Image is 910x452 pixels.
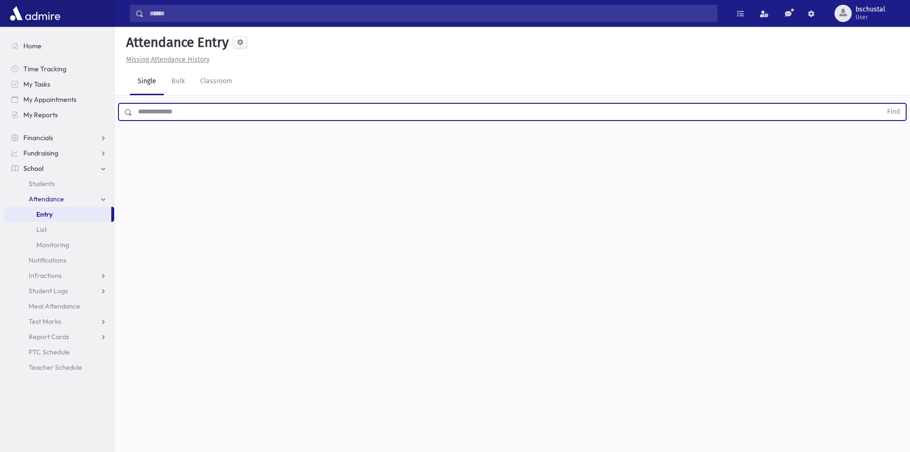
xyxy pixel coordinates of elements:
[29,332,69,341] span: Report Cards
[29,179,55,188] span: Students
[4,92,114,107] a: My Appointments
[856,13,885,21] span: User
[193,68,240,95] a: Classroom
[4,176,114,191] a: Students
[881,104,906,120] button: Find
[126,55,210,64] u: Missing Attendance History
[36,210,53,219] span: Entry
[29,256,66,265] span: Notifications
[164,68,193,95] a: Bulk
[23,95,76,104] span: My Appointments
[4,161,114,176] a: School
[4,222,114,237] a: List
[29,302,80,310] span: Meal Attendance
[29,363,82,372] span: Teacher Schedule
[144,5,717,22] input: Search
[4,38,114,54] a: Home
[4,61,114,77] a: Time Tracking
[4,360,114,375] a: Teacher Schedule
[36,241,69,249] span: Monitoring
[29,287,68,295] span: Student Logs
[4,237,114,253] a: Monitoring
[4,207,111,222] a: Entry
[4,329,114,344] a: Report Cards
[23,65,66,73] span: Time Tracking
[130,68,164,95] a: Single
[4,77,114,92] a: My Tasks
[4,283,114,298] a: Student Logs
[23,42,42,50] span: Home
[23,110,58,119] span: My Reports
[36,225,47,234] span: List
[29,348,70,356] span: PTC Schedule
[4,130,114,145] a: Financials
[4,344,114,360] a: PTC Schedule
[8,4,63,23] img: AdmirePro
[4,298,114,314] a: Meal Attendance
[4,253,114,268] a: Notifications
[29,271,62,280] span: Infractions
[4,107,114,122] a: My Reports
[856,6,885,13] span: bschustal
[23,80,50,88] span: My Tasks
[4,191,114,207] a: Attendance
[29,317,61,326] span: Test Marks
[23,133,53,142] span: Financials
[29,195,64,203] span: Attendance
[122,55,210,64] a: Missing Attendance History
[4,145,114,161] a: Fundraising
[122,34,229,51] h5: Attendance Entry
[4,268,114,283] a: Infractions
[23,149,58,157] span: Fundraising
[4,314,114,329] a: Test Marks
[23,164,43,173] span: School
